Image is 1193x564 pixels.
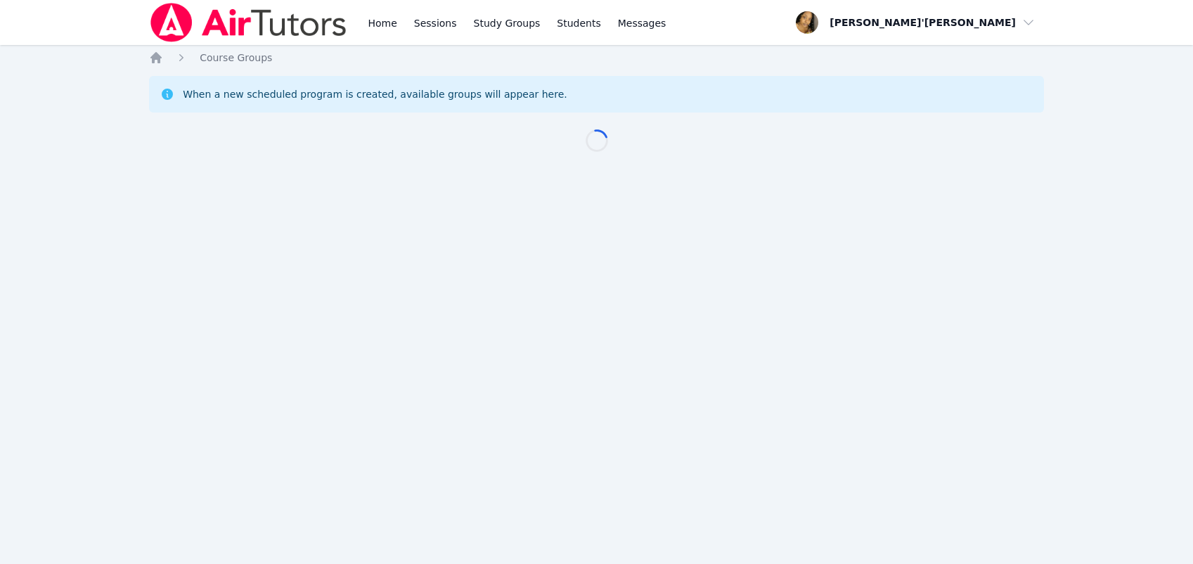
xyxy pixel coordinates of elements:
[149,51,1044,65] nav: Breadcrumb
[618,16,666,30] span: Messages
[200,52,272,63] span: Course Groups
[149,3,348,42] img: Air Tutors
[200,51,272,65] a: Course Groups
[183,87,567,101] div: When a new scheduled program is created, available groups will appear here.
